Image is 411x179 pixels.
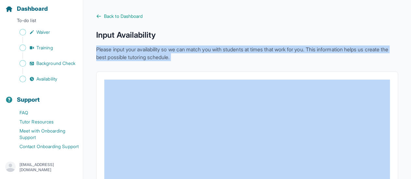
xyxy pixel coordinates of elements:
[5,161,78,173] button: [EMAIL_ADDRESS][DOMAIN_NAME]
[5,108,83,117] a: FAQ
[5,117,83,126] a: Tutor Resources
[104,13,143,19] span: Back to Dashboard
[5,142,83,151] a: Contact Onboarding Support
[3,17,80,26] p: To-do list
[5,28,83,37] a: Waiver
[96,45,398,61] p: Please input your availability so we can match you with students at times that work for you. This...
[5,126,83,142] a: Meet with Onboarding Support
[5,59,83,68] a: Background Check
[3,85,80,107] button: Support
[5,4,48,13] a: Dashboard
[36,45,53,51] span: Training
[19,162,78,173] p: [EMAIL_ADDRESS][DOMAIN_NAME]
[5,74,83,83] a: Availability
[36,29,50,35] span: Waiver
[17,4,48,13] span: Dashboard
[96,30,398,40] h1: Input Availability
[5,43,83,52] a: Training
[36,76,57,82] span: Availability
[17,95,40,104] span: Support
[36,60,75,67] span: Background Check
[96,13,398,19] a: Back to Dashboard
